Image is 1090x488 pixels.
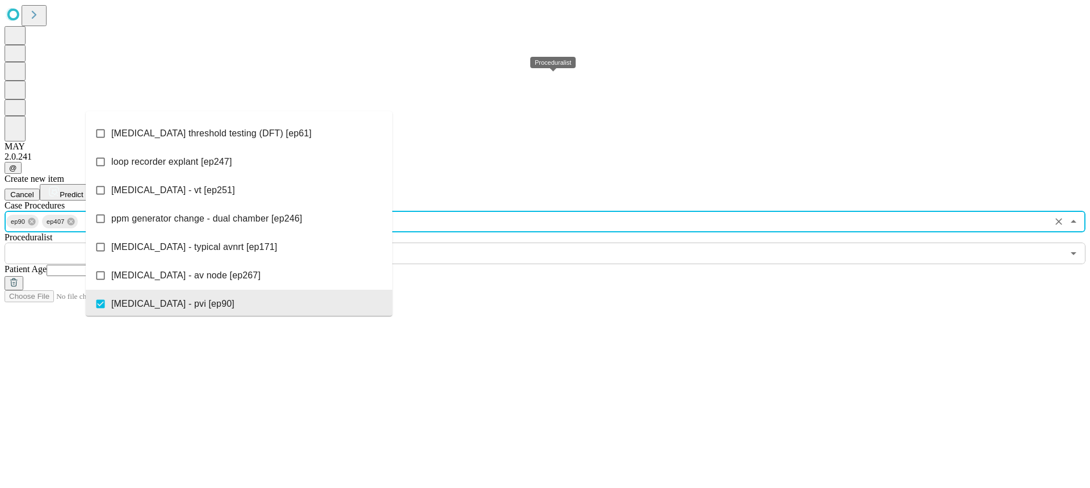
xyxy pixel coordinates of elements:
span: Proceduralist [5,232,52,242]
div: ep407 [42,215,78,228]
div: MAY [5,141,1085,152]
span: Predict [60,190,83,199]
span: Scheduled Procedure [5,201,65,210]
span: [MEDICAL_DATA] - typical avnrt [ep171] [111,240,277,254]
span: ep407 [42,215,69,228]
span: ep90 [6,215,30,228]
button: @ [5,162,22,174]
span: [MEDICAL_DATA] - av node [ep267] [111,269,261,282]
button: Close [1066,214,1081,230]
button: Clear [1051,214,1067,230]
span: Patient Age [5,264,47,274]
span: [MEDICAL_DATA] - pvi [ep90] [111,297,234,311]
span: Cancel [10,190,34,199]
div: ep90 [6,215,39,228]
button: Cancel [5,189,40,201]
button: Predict [40,184,92,201]
span: [MEDICAL_DATA] threshold testing (DFT) [ep61] [111,127,312,140]
div: 2.0.241 [5,152,1085,162]
div: Proceduralist [530,57,576,68]
span: @ [9,164,17,172]
span: ppm generator change - dual chamber [ep246] [111,212,302,226]
span: [MEDICAL_DATA] - vt [ep251] [111,183,235,197]
span: loop recorder explant [ep247] [111,155,232,169]
button: Open [1066,245,1081,261]
span: Create new item [5,174,64,183]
